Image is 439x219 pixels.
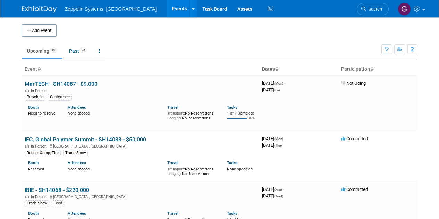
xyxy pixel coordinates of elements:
[68,211,86,216] a: Attendees
[48,94,72,100] div: Conference
[247,116,255,126] td: 100%
[341,81,366,86] span: Not Going
[25,194,256,199] div: [GEOGRAPHIC_DATA], [GEOGRAPHIC_DATA]
[25,89,29,92] img: In-Person Event
[227,105,237,110] a: Tasks
[28,160,39,165] a: Booth
[338,64,417,75] th: Participation
[262,143,282,148] span: [DATE]
[274,88,280,92] span: (Fri)
[167,167,185,171] span: Transport:
[25,200,49,207] div: Trade Show
[274,137,283,141] span: (Mon)
[167,105,178,110] a: Travel
[28,166,58,172] div: Reserved
[31,89,49,93] span: In-Person
[262,136,285,141] span: [DATE]
[167,116,182,120] span: Lodging:
[167,166,217,176] div: No Reservations No Reservations
[262,193,283,199] span: [DATE]
[25,187,89,193] a: IBIE - SH14068 - $220,000
[65,6,157,12] span: Zeppelin Systems, [GEOGRAPHIC_DATA]
[167,171,182,176] span: Lodging:
[167,160,178,165] a: Travel
[28,105,39,110] a: Booth
[64,44,92,58] a: Past25
[167,211,178,216] a: Travel
[22,6,57,13] img: ExhibitDay
[63,150,88,156] div: Trade Show
[22,64,259,75] th: Event
[227,160,237,165] a: Tasks
[28,211,39,216] a: Booth
[79,48,87,53] span: 25
[275,66,278,72] a: Sort by Start Date
[341,136,368,141] span: Committed
[284,136,285,141] span: -
[259,64,338,75] th: Dates
[227,111,256,116] div: 1 of 1 Complete
[357,3,389,15] a: Search
[28,110,58,116] div: Need to reserve
[68,110,162,116] div: None tagged
[274,188,282,192] span: (Sun)
[366,7,382,12] span: Search
[274,144,282,148] span: (Thu)
[22,44,62,58] a: Upcoming10
[167,110,217,120] div: No Reservations No Reservations
[284,81,285,86] span: -
[50,48,57,53] span: 10
[25,143,256,149] div: [GEOGRAPHIC_DATA], [GEOGRAPHIC_DATA]
[25,195,29,198] img: In-Person Event
[68,160,86,165] a: Attendees
[274,194,283,198] span: (Wed)
[25,81,98,87] a: MarTECH - SH14087 - $9,000
[167,111,185,116] span: Transport:
[283,187,284,192] span: -
[31,144,49,149] span: In-Person
[68,166,162,172] div: None tagged
[262,87,280,92] span: [DATE]
[22,24,57,37] button: Add Event
[25,94,45,100] div: Polyolefin
[31,195,49,199] span: In-Person
[341,187,368,192] span: Committed
[37,66,41,72] a: Sort by Event Name
[25,150,61,156] div: Rubber &amp; Tire
[68,105,86,110] a: Attendees
[370,66,373,72] a: Sort by Participation Type
[227,167,253,171] span: None specified
[262,81,285,86] span: [DATE]
[262,187,284,192] span: [DATE]
[398,2,411,16] img: Genevieve Dewald
[25,136,146,143] a: IEC, Global Polymer Summit - SH14088 - $50,000
[227,211,237,216] a: Tasks
[52,200,64,207] div: Food
[25,144,29,148] img: In-Person Event
[274,82,283,85] span: (Mon)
